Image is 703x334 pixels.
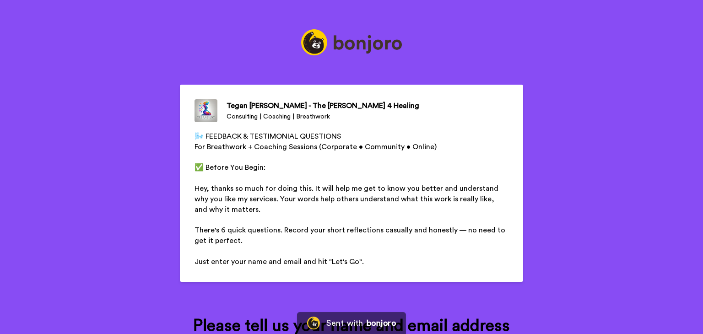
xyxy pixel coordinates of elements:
[227,112,419,121] div: Consulting | Coaching | Breathwork
[326,319,363,327] div: Sent with
[195,164,265,171] span: ✅ Before You Begin:
[195,185,500,213] span: Hey, thanks so much for doing this. It will help me get to know you better and understand why you...
[195,258,364,265] span: Just enter your name and email and hit "Let's Go".
[195,226,507,244] span: There's 6 quick questions. Record your short reflections casually and honestly — no need to get i...
[307,317,320,329] img: Bonjoro Logo
[195,133,341,140] span: 🌬️ FEEDBACK & TESTIMONIAL QUESTIONS
[195,99,217,122] img: Consulting | Coaching | Breathwork
[227,100,419,111] div: Tegan [PERSON_NAME] - The [PERSON_NAME] 4 Healing
[367,319,396,327] div: bonjoro
[301,29,402,55] img: https://static.bonjoro.com/1457f40f72f20d242370fd052facaa6d34a4fb38/assets/images/logos/logo_full...
[195,143,437,151] span: For Breathwork + Coaching Sessions (Corporate • Community • Online)
[297,312,406,334] a: Bonjoro LogoSent withbonjoro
